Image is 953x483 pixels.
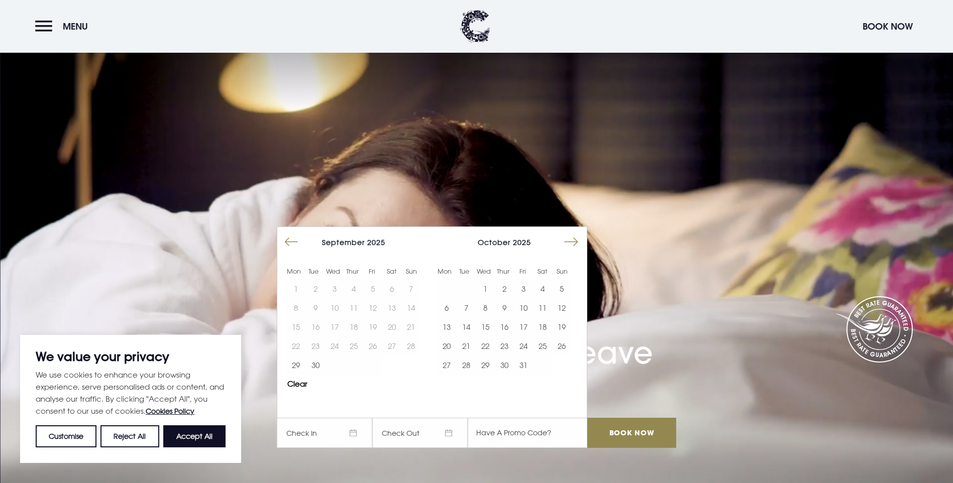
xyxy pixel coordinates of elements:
button: 11 [533,298,552,317]
td: Choose Friday, October 24, 2025 as your start date. [514,336,533,355]
input: Book Now [587,418,676,448]
td: Choose Tuesday, October 21, 2025 as your start date. [456,336,475,355]
span: Check In [277,418,372,448]
button: 6 [437,298,456,317]
div: We value your privacy [20,335,241,463]
button: 29 [476,355,495,375]
button: 13 [437,317,456,336]
button: 24 [514,336,533,355]
button: 2 [495,279,514,298]
button: 26 [552,336,571,355]
button: 14 [456,317,475,336]
td: Choose Wednesday, October 29, 2025 as your start date. [476,355,495,375]
td: Choose Thursday, October 9, 2025 as your start date. [495,298,514,317]
p: We use cookies to enhance your browsing experience, serve personalised ads or content, and analys... [36,369,226,417]
td: Choose Saturday, October 11, 2025 as your start date. [533,298,552,317]
button: 19 [552,317,571,336]
td: Choose Saturday, October 25, 2025 as your start date. [533,336,552,355]
button: 23 [495,336,514,355]
td: Choose Monday, October 13, 2025 as your start date. [437,317,456,336]
td: Choose Sunday, October 12, 2025 as your start date. [552,298,571,317]
a: Cookies Policy [146,407,194,415]
button: Menu [35,16,93,37]
button: 3 [514,279,533,298]
button: 17 [514,317,533,336]
button: 28 [456,355,475,375]
td: Choose Thursday, October 2, 2025 as your start date. [495,279,514,298]
button: 25 [533,336,552,355]
span: Menu [63,21,88,32]
td: Choose Wednesday, October 8, 2025 as your start date. [476,298,495,317]
td: Choose Friday, October 3, 2025 as your start date. [514,279,533,298]
td: Choose Tuesday, October 28, 2025 as your start date. [456,355,475,375]
td: Choose Friday, October 17, 2025 as your start date. [514,317,533,336]
td: Choose Wednesday, October 15, 2025 as your start date. [476,317,495,336]
td: Choose Monday, September 29, 2025 as your start date. [286,355,305,375]
button: 10 [514,298,533,317]
button: 30 [495,355,514,375]
td: Choose Sunday, October 5, 2025 as your start date. [552,279,571,298]
button: Move backward to switch to the previous month. [282,232,301,252]
td: Choose Thursday, October 16, 2025 as your start date. [495,317,514,336]
button: Clear [287,380,307,388]
button: 5 [552,279,571,298]
button: 18 [533,317,552,336]
td: Choose Monday, October 6, 2025 as your start date. [437,298,456,317]
td: Choose Tuesday, October 7, 2025 as your start date. [456,298,475,317]
img: Clandeboye Lodge [460,10,490,43]
span: 2025 [513,238,531,247]
button: 4 [533,279,552,298]
button: 7 [456,298,475,317]
td: Choose Friday, October 10, 2025 as your start date. [514,298,533,317]
span: September [322,238,365,247]
button: 15 [476,317,495,336]
td: Choose Tuesday, October 14, 2025 as your start date. [456,317,475,336]
button: 12 [552,298,571,317]
td: Choose Wednesday, October 1, 2025 as your start date. [476,279,495,298]
button: Accept All [163,425,226,447]
button: 1 [476,279,495,298]
button: 22 [476,336,495,355]
span: Check Out [372,418,468,448]
td: Choose Saturday, October 18, 2025 as your start date. [533,317,552,336]
button: 8 [476,298,495,317]
td: Choose Friday, October 31, 2025 as your start date. [514,355,533,375]
td: Choose Saturday, October 4, 2025 as your start date. [533,279,552,298]
td: Choose Sunday, October 19, 2025 as your start date. [552,317,571,336]
button: 9 [495,298,514,317]
button: 20 [437,336,456,355]
td: Choose Tuesday, September 30, 2025 as your start date. [305,355,325,375]
td: Choose Thursday, October 23, 2025 as your start date. [495,336,514,355]
td: Choose Thursday, October 30, 2025 as your start date. [495,355,514,375]
button: 31 [514,355,533,375]
td: Choose Monday, October 20, 2025 as your start date. [437,336,456,355]
p: We value your privacy [36,350,226,363]
button: 29 [286,355,305,375]
button: 21 [456,336,475,355]
button: 16 [495,317,514,336]
td: Choose Sunday, October 26, 2025 as your start date. [552,336,571,355]
button: Reject All [100,425,159,447]
span: 2025 [367,238,385,247]
button: Book Now [858,16,918,37]
td: Choose Monday, October 27, 2025 as your start date. [437,355,456,375]
input: Have A Promo Code? [468,418,587,448]
button: Customise [36,425,96,447]
td: Choose Wednesday, October 22, 2025 as your start date. [476,336,495,355]
button: 27 [437,355,456,375]
button: Move forward to switch to the next month. [562,232,581,252]
button: 30 [305,355,325,375]
span: October [478,238,510,247]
